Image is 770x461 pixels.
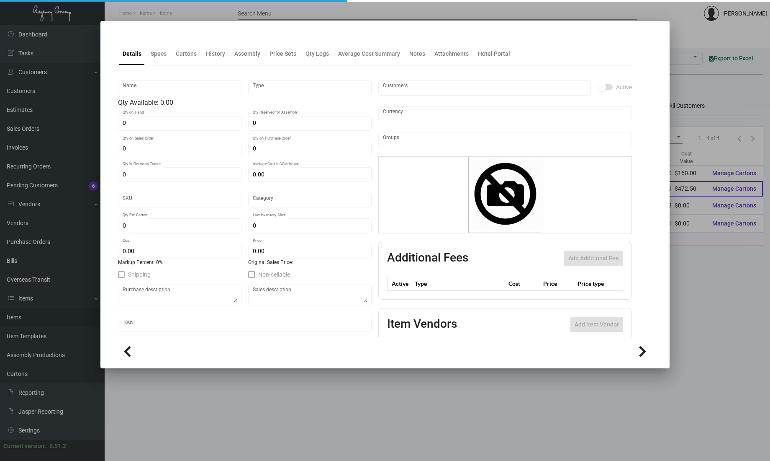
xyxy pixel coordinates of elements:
h2: Additional Fees [387,251,468,266]
div: 0.51.2 [49,442,66,451]
span: Active [616,82,632,92]
th: Price [541,276,575,291]
div: Hotel Portal [478,49,510,58]
th: Active [388,276,413,291]
div: Qty Available: 0.00 [118,98,372,108]
div: History [206,49,225,58]
div: Notes [409,49,425,58]
div: Cartons [176,49,197,58]
div: Qty Logs [305,49,329,58]
button: Add item Vendor [570,317,623,332]
div: Details [123,49,141,58]
div: Price Sets [269,49,296,58]
div: Specs [151,49,167,58]
th: Price type [575,276,613,291]
input: Add new.. [383,85,587,91]
button: Add Additional Fee [564,251,623,266]
span: Add item Vendor [575,321,619,328]
span: Non-sellable [258,269,290,280]
div: Attachments [434,49,469,58]
div: Assembly [234,49,260,58]
span: Add Additional Fee [568,255,619,262]
div: Average Cost Summary [338,49,400,58]
h2: Item Vendors [387,317,457,332]
th: Cost [506,276,541,291]
input: Add new.. [383,136,628,143]
span: Shipping [128,269,151,280]
div: Current version: [3,442,46,451]
th: Type [413,276,506,291]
